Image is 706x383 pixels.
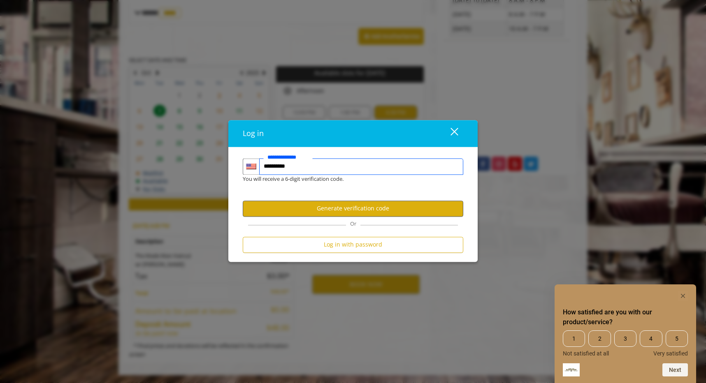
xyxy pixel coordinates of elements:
div: How satisfied are you with our product/service? Select an option from 1 to 5, with 1 being Not sa... [563,291,688,376]
span: 4 [640,330,662,347]
span: 5 [666,330,688,347]
span: 2 [588,330,611,347]
span: Very satisfied [653,350,688,357]
h2: How satisfied are you with our product/service? Select an option from 1 to 5, with 1 being Not sa... [563,307,688,327]
div: close dialog [441,127,458,140]
span: 3 [614,330,636,347]
button: Hide survey [678,291,688,301]
button: Log in with password [243,237,463,253]
span: Not satisfied at all [563,350,609,357]
span: Log in [243,128,264,138]
div: You will receive a 6-digit verification code. [237,175,457,183]
button: close dialog [435,125,463,142]
span: Or [346,220,360,227]
div: How satisfied are you with our product/service? Select an option from 1 to 5, with 1 being Not sa... [563,330,688,357]
div: Country [243,158,259,175]
button: Next question [662,363,688,376]
span: 1 [563,330,585,347]
button: Generate verification code [243,201,463,217]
